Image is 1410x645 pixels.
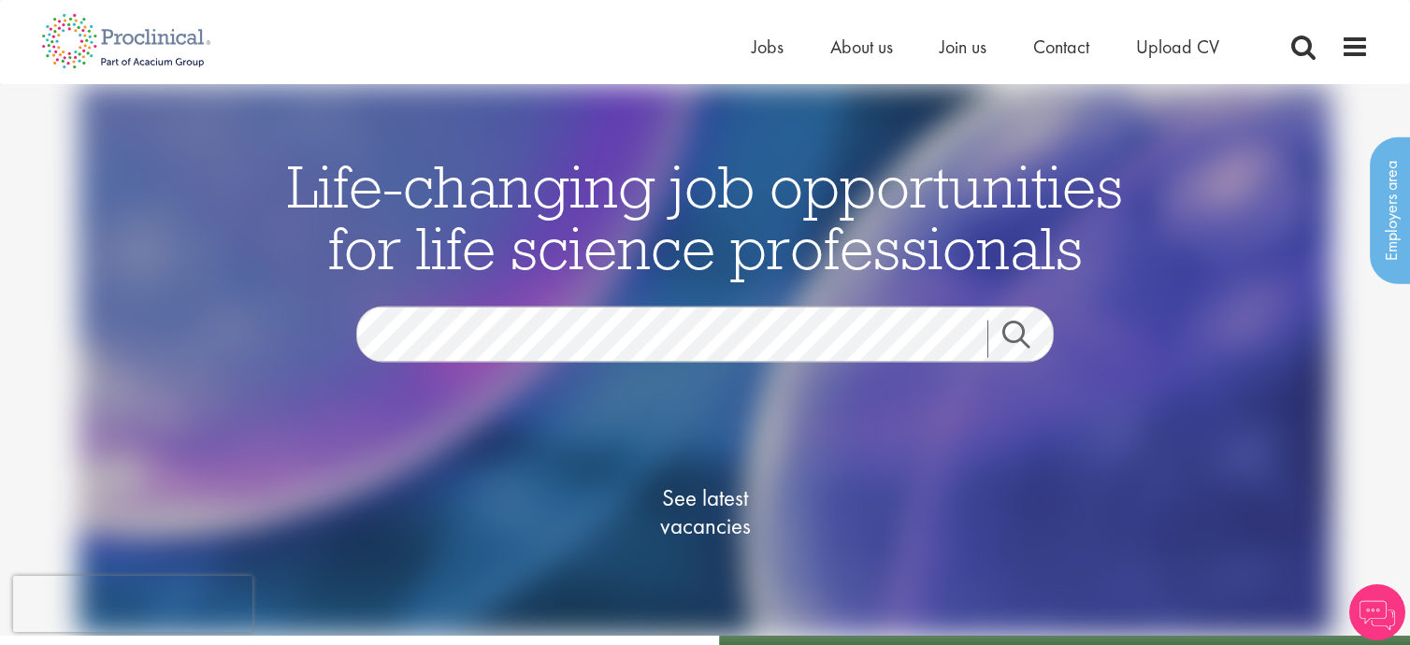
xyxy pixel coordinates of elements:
[611,483,799,539] span: See latest vacancies
[287,148,1123,284] span: Life-changing job opportunities for life science professionals
[13,576,252,632] iframe: reCAPTCHA
[987,320,1068,357] a: Job search submit button
[752,35,784,59] a: Jobs
[940,35,986,59] a: Join us
[830,35,893,59] a: About us
[1033,35,1089,59] a: Contact
[1136,35,1219,59] a: Upload CV
[79,84,1332,636] img: candidate home
[611,408,799,614] a: See latestvacancies
[1349,584,1405,640] img: Chatbot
